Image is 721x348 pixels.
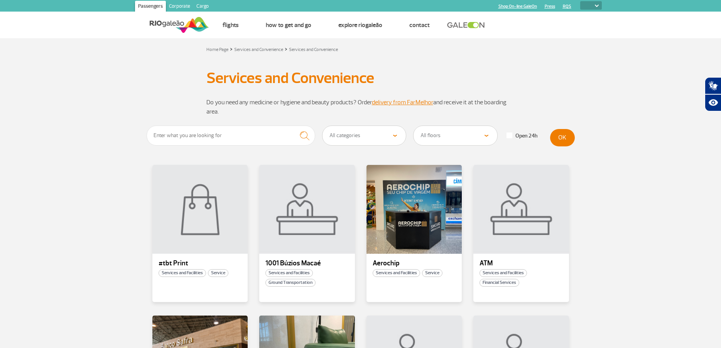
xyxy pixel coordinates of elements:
[223,21,239,29] a: Flights
[507,132,537,139] label: Open 24h
[206,47,228,53] a: Home Page
[285,44,287,53] a: >
[206,71,515,85] h1: Services and Convenience
[422,269,442,277] span: Service
[480,269,527,277] span: Services and Facilities
[705,77,721,94] button: Abrir tradutor de língua de sinais.
[159,260,242,267] p: #tbt Print
[147,126,316,146] input: Enter what you are looking for
[265,260,349,267] p: 1001 Búzios Macaé
[705,77,721,111] div: Plugin de acessibilidade da Hand Talk.
[159,269,206,277] span: Services and Facilities
[545,4,555,9] a: Press
[166,1,193,13] a: Corporate
[563,4,571,9] a: RQS
[480,260,563,267] p: ATM
[265,279,316,287] span: Ground Transportation
[409,21,430,29] a: Contact
[705,94,721,111] button: Abrir recursos assistivos.
[373,260,456,267] p: Aerochip
[208,269,228,277] span: Service
[550,129,575,146] button: OK
[135,1,166,13] a: Passengers
[265,269,313,277] span: Services and Facilities
[498,4,537,9] a: Shop On-line GaleOn
[206,98,515,116] p: Do you need any medicine or hygiene and beauty products? Order and receive it at the boarding area.
[193,1,212,13] a: Cargo
[289,47,338,53] a: Services and Convenience
[372,98,433,106] a: delivery from FarMelhor
[234,47,283,53] a: Services and Convenience
[230,44,233,53] a: >
[373,269,420,277] span: Services and Facilities
[480,279,519,287] span: Financial Services
[338,21,382,29] a: Explore RIOgaleão
[266,21,311,29] a: How to get and go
